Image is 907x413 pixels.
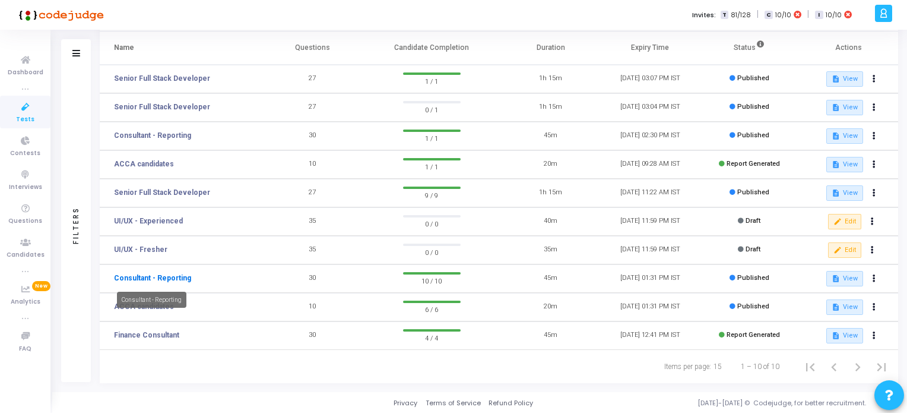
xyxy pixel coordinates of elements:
span: 6 / 6 [403,303,461,315]
td: 35m [501,236,600,264]
button: View [826,271,862,286]
a: Refund Policy [489,398,533,408]
button: View [826,328,862,343]
td: [DATE] 11:22 AM IST [601,179,700,207]
mat-icon: edit [833,217,842,226]
td: [DATE] 03:07 PM IST [601,65,700,93]
div: [DATE]-[DATE] © Codejudge, for better recruitment. [533,398,892,408]
td: 10 [263,293,362,321]
td: [DATE] 01:31 PM IST [601,264,700,293]
td: 27 [263,179,362,207]
span: 1 / 1 [403,75,461,87]
a: Consultant - Reporting [114,273,191,283]
td: 35 [263,236,362,264]
td: 35 [263,207,362,236]
td: 30 [263,321,362,350]
span: 0 / 1 [403,103,461,115]
mat-icon: description [832,189,840,197]
button: Last page [870,355,893,379]
button: View [826,100,862,115]
td: 1h 15m [501,179,600,207]
th: Name [100,31,263,65]
td: [DATE] 01:31 PM IST [601,293,700,321]
span: New [32,281,50,291]
td: 30 [263,122,362,150]
button: View [826,71,862,87]
span: 1 / 1 [403,160,461,172]
td: [DATE] 03:04 PM IST [601,93,700,122]
span: Published [737,74,769,82]
a: ACCA candidates [114,159,174,169]
button: Edit [828,242,861,258]
span: C [765,11,772,20]
span: 10/10 [826,10,842,20]
td: [DATE] 02:30 PM IST [601,122,700,150]
th: Status [700,31,799,65]
span: 0 / 0 [403,217,461,229]
mat-icon: description [832,103,840,112]
span: 9 / 9 [403,189,461,201]
span: Published [737,131,769,139]
th: Actions [799,31,898,65]
span: Published [737,274,769,282]
div: 15 [713,361,722,372]
button: Edit [828,214,861,229]
span: Dashboard [8,68,43,78]
th: Expiry Time [601,31,700,65]
td: 20m [501,150,600,179]
a: UI/UX - Experienced [114,216,183,226]
a: Consultant - Reporting [114,130,191,141]
span: Analytics [11,297,40,307]
span: Questions [8,216,42,226]
span: Report Generated [727,160,780,168]
button: Previous page [822,355,846,379]
span: Tests [16,115,34,125]
div: Consultant - Reporting [117,292,186,308]
mat-icon: description [832,303,840,311]
span: Report Generated [727,331,780,339]
span: Candidates [7,250,45,260]
span: | [757,8,759,21]
th: Duration [501,31,600,65]
span: 1 / 1 [403,132,461,144]
div: Filters [71,160,81,291]
td: [DATE] 11:59 PM IST [601,236,700,264]
a: Privacy [394,398,417,408]
mat-icon: description [832,160,840,169]
td: 30 [263,264,362,293]
td: [DATE] 11:59 PM IST [601,207,700,236]
div: Items per page: [664,361,711,372]
span: Published [737,188,769,196]
td: 20m [501,293,600,321]
mat-icon: description [832,132,840,140]
td: [DATE] 12:41 PM IST [601,321,700,350]
a: UI/UX - Fresher [114,244,167,255]
td: [DATE] 09:28 AM IST [601,150,700,179]
a: Finance Consultant [114,330,179,341]
span: 10 / 10 [403,275,461,286]
span: Draft [746,245,760,253]
span: Draft [746,217,760,225]
mat-icon: description [832,332,840,340]
button: View [826,185,862,201]
td: 10 [263,150,362,179]
label: Invites: [692,10,716,20]
button: First page [798,355,822,379]
span: 81/128 [731,10,751,20]
mat-icon: description [832,275,840,283]
td: 45m [501,264,600,293]
span: Published [737,302,769,310]
td: 45m [501,321,600,350]
span: T [721,11,728,20]
div: 1 – 10 of 10 [741,361,779,372]
td: 27 [263,93,362,122]
a: Senior Full Stack Developer [114,102,210,112]
span: | [807,8,809,21]
span: Interviews [9,182,42,193]
span: Contests [10,149,40,159]
button: View [826,299,862,315]
button: Next page [846,355,870,379]
td: 27 [263,65,362,93]
span: FAQ [19,344,31,354]
th: Candidate Completion [362,31,501,65]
